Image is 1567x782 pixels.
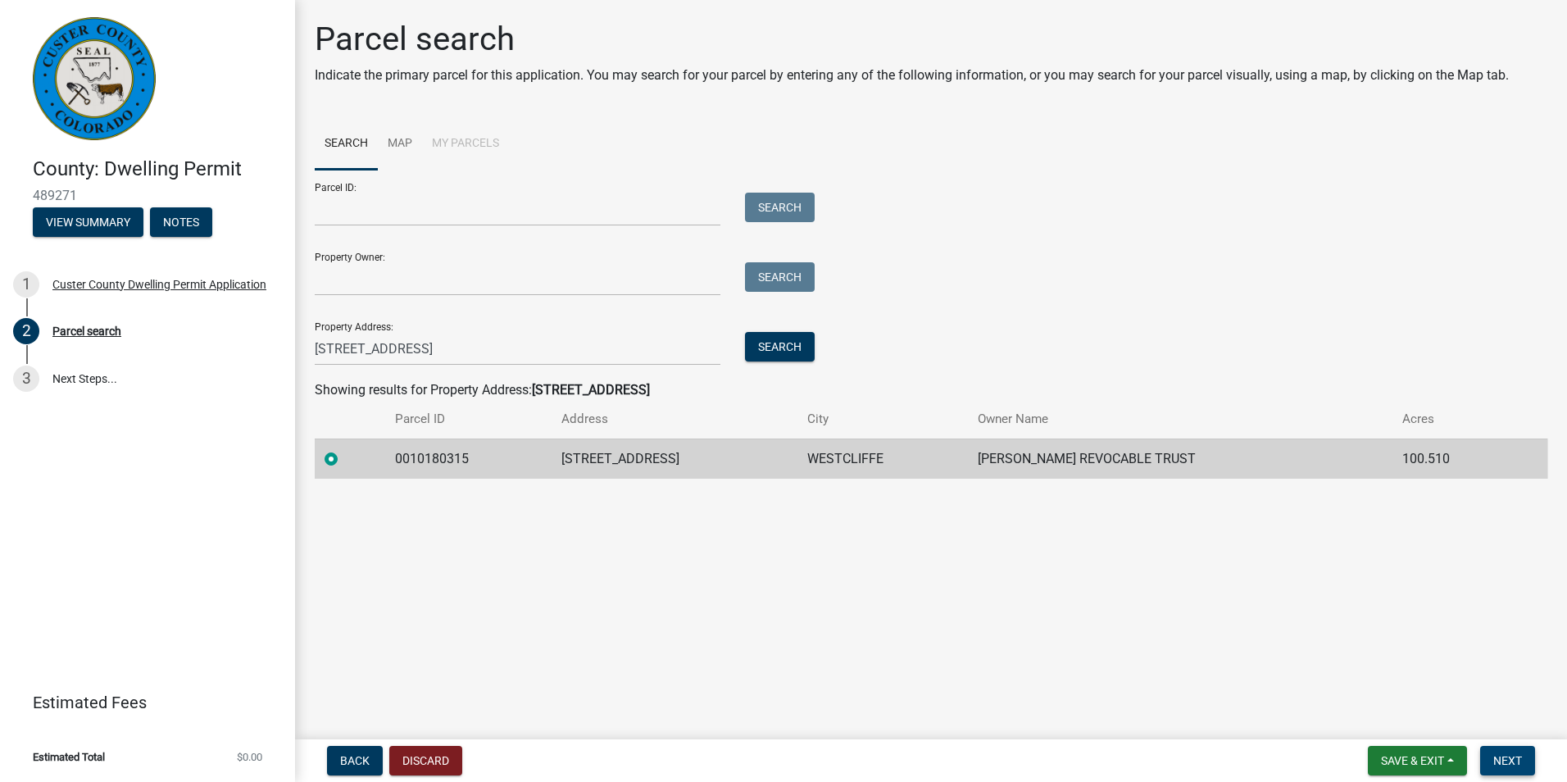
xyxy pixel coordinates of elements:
button: View Summary [33,207,143,237]
td: [STREET_ADDRESS] [552,439,797,479]
th: City [797,400,969,439]
button: Next [1480,746,1535,775]
wm-modal-confirm: Summary [33,216,143,230]
td: [PERSON_NAME] REVOCABLE TRUST [968,439,1392,479]
td: 0010180315 [385,439,552,479]
div: 2 [13,318,39,344]
div: Parcel search [52,325,121,337]
p: Indicate the primary parcel for this application. You may search for your parcel by entering any ... [315,66,1509,85]
span: Back [340,754,370,767]
th: Parcel ID [385,400,552,439]
div: 3 [13,366,39,392]
td: 100.510 [1392,439,1512,479]
div: Custer County Dwelling Permit Application [52,279,266,290]
th: Address [552,400,797,439]
button: Search [745,262,815,292]
h1: Parcel search [315,20,1509,59]
span: Next [1493,754,1522,767]
button: Search [745,193,815,222]
td: WESTCLIFFE [797,439,969,479]
th: Acres [1392,400,1512,439]
h4: County: Dwelling Permit [33,157,282,181]
div: Showing results for Property Address: [315,380,1547,400]
wm-modal-confirm: Notes [150,216,212,230]
a: Map [378,118,422,170]
span: Save & Exit [1381,754,1444,767]
a: Estimated Fees [13,686,269,719]
span: Estimated Total [33,752,105,762]
strong: [STREET_ADDRESS] [532,382,650,398]
button: Discard [389,746,462,775]
span: 489271 [33,188,262,203]
button: Save & Exit [1368,746,1467,775]
a: Search [315,118,378,170]
button: Search [745,332,815,361]
div: 1 [13,271,39,298]
img: Custer County, Colorado [33,17,156,140]
th: Owner Name [968,400,1392,439]
button: Notes [150,207,212,237]
span: $0.00 [237,752,262,762]
button: Back [327,746,383,775]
